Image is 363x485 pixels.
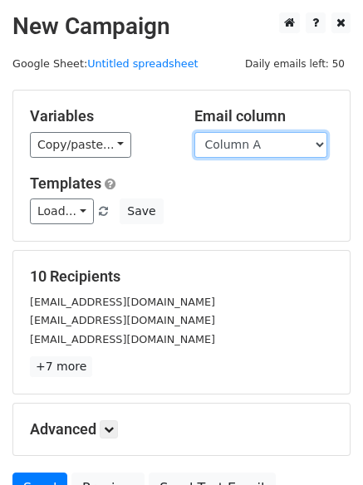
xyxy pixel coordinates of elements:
a: +7 more [30,356,92,377]
h2: New Campaign [12,12,351,41]
button: Save [120,198,163,224]
h5: Variables [30,107,169,125]
a: Load... [30,198,94,224]
a: Untitled spreadsheet [87,57,198,70]
iframe: Chat Widget [280,405,363,485]
a: Copy/paste... [30,132,131,158]
h5: Advanced [30,420,333,438]
span: Daily emails left: 50 [239,55,351,73]
a: Daily emails left: 50 [239,57,351,70]
h5: Email column [194,107,334,125]
small: [EMAIL_ADDRESS][DOMAIN_NAME] [30,333,215,345]
a: Templates [30,174,101,192]
small: [EMAIL_ADDRESS][DOMAIN_NAME] [30,296,215,308]
small: [EMAIL_ADDRESS][DOMAIN_NAME] [30,314,215,326]
h5: 10 Recipients [30,267,333,286]
small: Google Sheet: [12,57,199,70]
